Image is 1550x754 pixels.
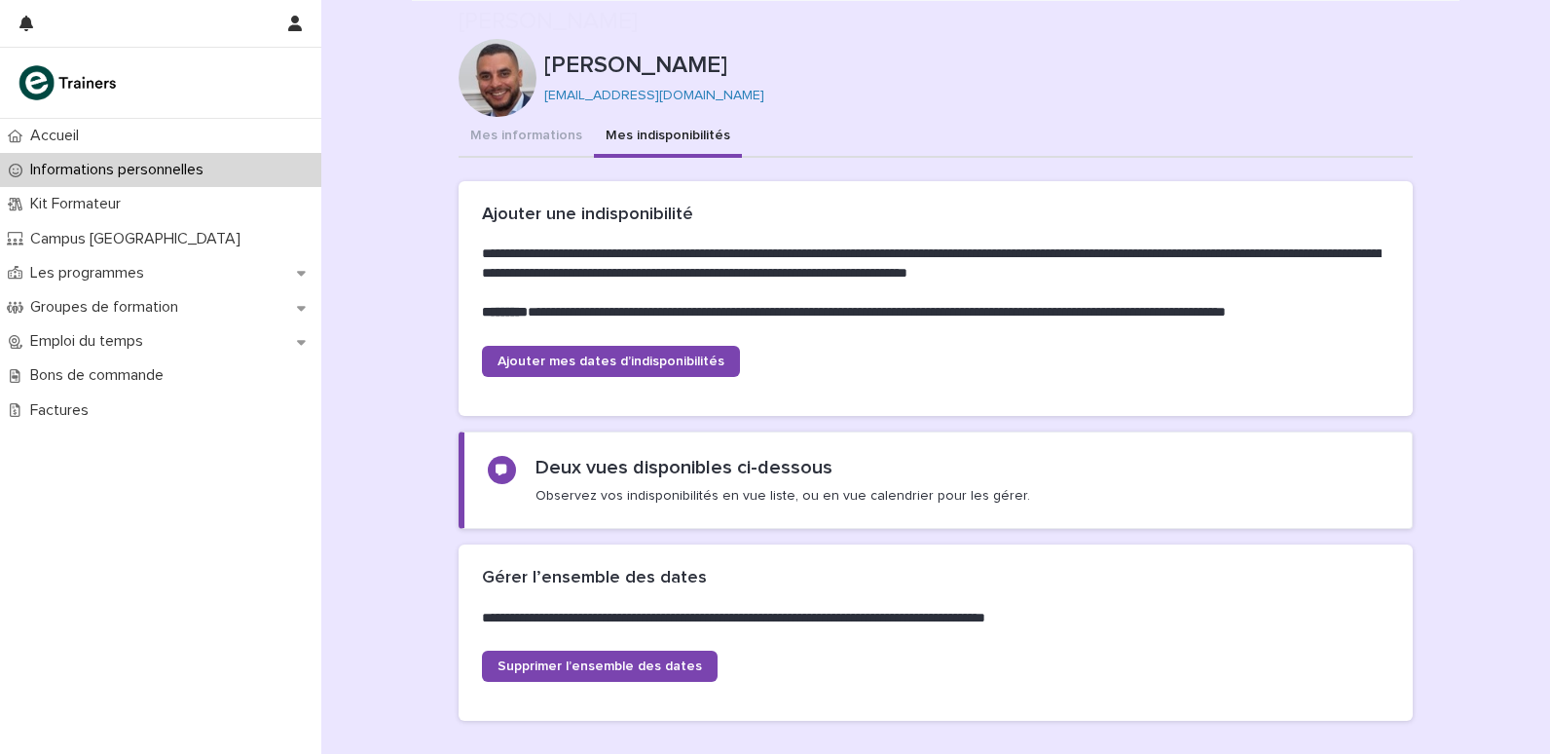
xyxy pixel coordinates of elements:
h2: Gérer l’ensemble des dates [482,568,707,589]
p: Observez vos indisponibilités en vue liste, ou en vue calendrier pour les gérer. [535,487,1030,505]
button: Mes informations [459,117,594,158]
p: [PERSON_NAME] [544,52,1405,80]
h2: Ajouter une indisponibilité [482,205,693,226]
a: [EMAIL_ADDRESS][DOMAIN_NAME] [544,89,764,102]
span: Ajouter mes dates d’indisponibilités [498,355,724,368]
a: Supprimer l’ensemble des dates [482,651,718,682]
p: Emploi du temps [22,332,159,351]
p: Accueil [22,127,94,145]
span: Supprimer l’ensemble des dates [498,660,702,673]
img: K0CqGN7SDeD6s4JG8KQk [16,63,123,102]
p: Factures [22,401,104,420]
p: Bons de commande [22,366,179,385]
p: Informations personnelles [22,161,219,179]
p: Les programmes [22,264,160,283]
a: Ajouter mes dates d’indisponibilités [482,346,740,377]
h2: [PERSON_NAME] [459,8,638,36]
p: Groupes de formation [22,298,194,317]
button: Mes indisponibilités [594,117,742,158]
p: Kit Formateur [22,195,136,213]
h2: Deux vues disponibles ci-dessous [535,456,832,479]
p: Campus [GEOGRAPHIC_DATA] [22,230,256,248]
